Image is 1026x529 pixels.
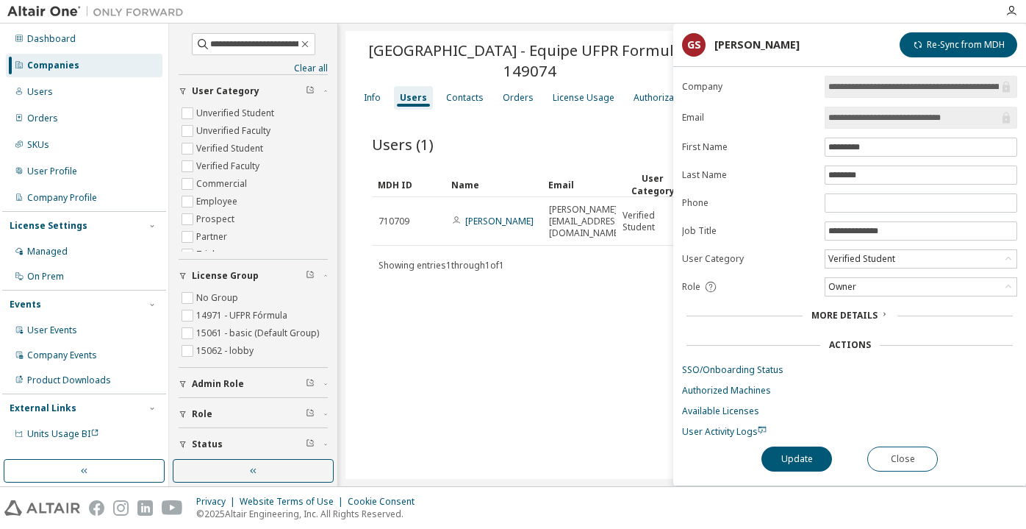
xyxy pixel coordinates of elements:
span: 710709 [379,216,409,227]
label: Verified Student [196,140,266,157]
div: Events [10,299,41,310]
div: Privacy [196,496,240,508]
img: facebook.svg [89,500,104,516]
span: Clear filter [306,378,315,390]
div: Name [451,173,537,196]
span: More Details [811,309,878,322]
div: Owner [825,278,1016,296]
span: License Group [192,270,259,282]
div: User Profile [27,166,77,177]
a: SSO/Onboarding Status [682,364,1017,376]
label: Job Title [682,225,816,237]
div: SKUs [27,139,49,151]
label: Commercial [196,175,250,193]
span: Showing entries 1 through 1 of 1 [379,259,504,271]
button: User Category [179,75,328,107]
label: Company [682,81,816,93]
label: 14971 - UFPR Fórmula [196,307,290,324]
div: MDH ID [378,173,440,196]
img: Altair One [7,4,191,19]
button: Close [867,447,938,472]
div: Company Events [27,349,97,361]
div: Users [27,86,53,98]
button: License Group [179,260,328,292]
div: User Events [27,324,77,336]
span: Clear filter [306,439,315,450]
div: Info [364,92,381,104]
div: License Settings [10,220,87,232]
span: User Category [192,85,259,97]
div: Companies [27,60,79,71]
span: User Activity Logs [682,425,767,438]
label: Trial [196,246,218,263]
div: GS [682,33,706,57]
a: [PERSON_NAME] [465,215,534,227]
label: Unverified Student [196,104,277,122]
span: Verified Student [623,210,683,233]
label: Email [682,112,816,124]
div: Orders [27,113,58,124]
label: Unverified Faculty [196,122,273,140]
button: Admin Role [179,368,328,400]
img: altair_logo.svg [4,500,80,516]
label: Phone [682,197,816,209]
div: Orders [503,92,534,104]
div: [PERSON_NAME] [714,39,800,51]
img: linkedin.svg [137,500,153,516]
button: Role [179,398,328,430]
button: Re-Sync from MDH [900,32,1017,57]
span: Clear filter [306,270,315,282]
div: Users [400,92,427,104]
div: Dashboard [27,33,76,45]
p: © 2025 Altair Engineering, Inc. All Rights Reserved. [196,508,423,520]
label: First Name [682,141,816,153]
div: Contacts [446,92,484,104]
label: 15062 - lobby [196,342,256,360]
div: Authorizations [634,92,695,104]
span: [GEOGRAPHIC_DATA] - Equipe UFPR Formula - 149074 [354,40,706,81]
div: Email [548,173,610,196]
a: Clear all [179,63,328,74]
span: Role [192,408,212,420]
span: Status [192,439,223,450]
div: Cookie Consent [348,496,423,508]
div: External Links [10,402,76,414]
span: Admin Role [192,378,244,390]
div: On Prem [27,271,64,283]
div: Verified Student [825,250,1016,268]
div: Verified Student [826,251,897,267]
button: Status [179,428,328,461]
label: Verified Faculty [196,157,262,175]
span: Clear filter [306,408,315,420]
label: User Category [682,253,816,265]
div: User Category [622,172,684,197]
img: youtube.svg [162,500,183,516]
label: No Group [196,289,241,307]
div: Managed [27,246,68,258]
a: Authorized Machines [682,385,1017,397]
div: License Usage [553,92,614,104]
span: Clear filter [306,85,315,97]
div: Owner [826,279,858,295]
label: Last Name [682,169,816,181]
label: Partner [196,228,230,246]
span: Users (1) [372,134,434,155]
label: 15061 - basic (Default Group) [196,324,322,342]
span: Role [682,281,700,293]
a: Available Licenses [682,405,1017,417]
span: Units Usage BI [27,427,99,440]
div: Company Profile [27,192,97,204]
div: Actions [829,339,871,351]
label: Prospect [196,210,237,228]
button: Update [761,447,832,472]
span: [PERSON_NAME][EMAIL_ADDRESS][DOMAIN_NAME] [549,204,623,239]
div: Product Downloads [27,374,111,386]
label: Employee [196,193,240,210]
img: instagram.svg [113,500,129,516]
div: Website Terms of Use [240,496,348,508]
